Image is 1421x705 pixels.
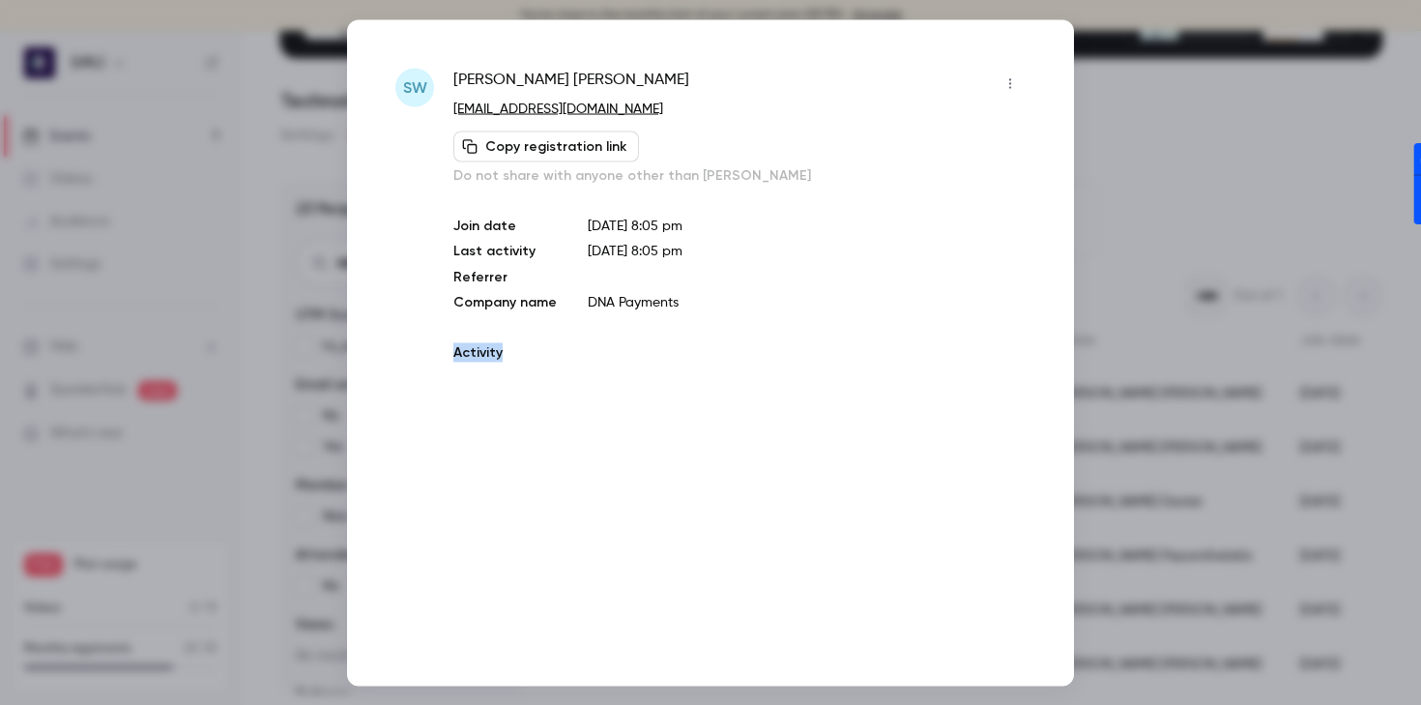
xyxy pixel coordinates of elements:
p: [DATE] 8:05 pm [588,216,1026,235]
p: Join date [453,216,557,235]
p: Referrer [453,267,557,286]
span: SW [403,75,427,99]
span: [PERSON_NAME] [PERSON_NAME] [453,68,689,99]
p: Company name [453,292,557,311]
a: [EMAIL_ADDRESS][DOMAIN_NAME] [453,102,663,115]
p: Do not share with anyone other than [PERSON_NAME] [453,165,1026,185]
p: DNA Payments [588,292,1026,311]
button: Copy registration link [453,131,639,162]
p: Last activity [453,241,557,261]
span: [DATE] 8:05 pm [588,244,682,257]
p: Activity [453,342,1026,362]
